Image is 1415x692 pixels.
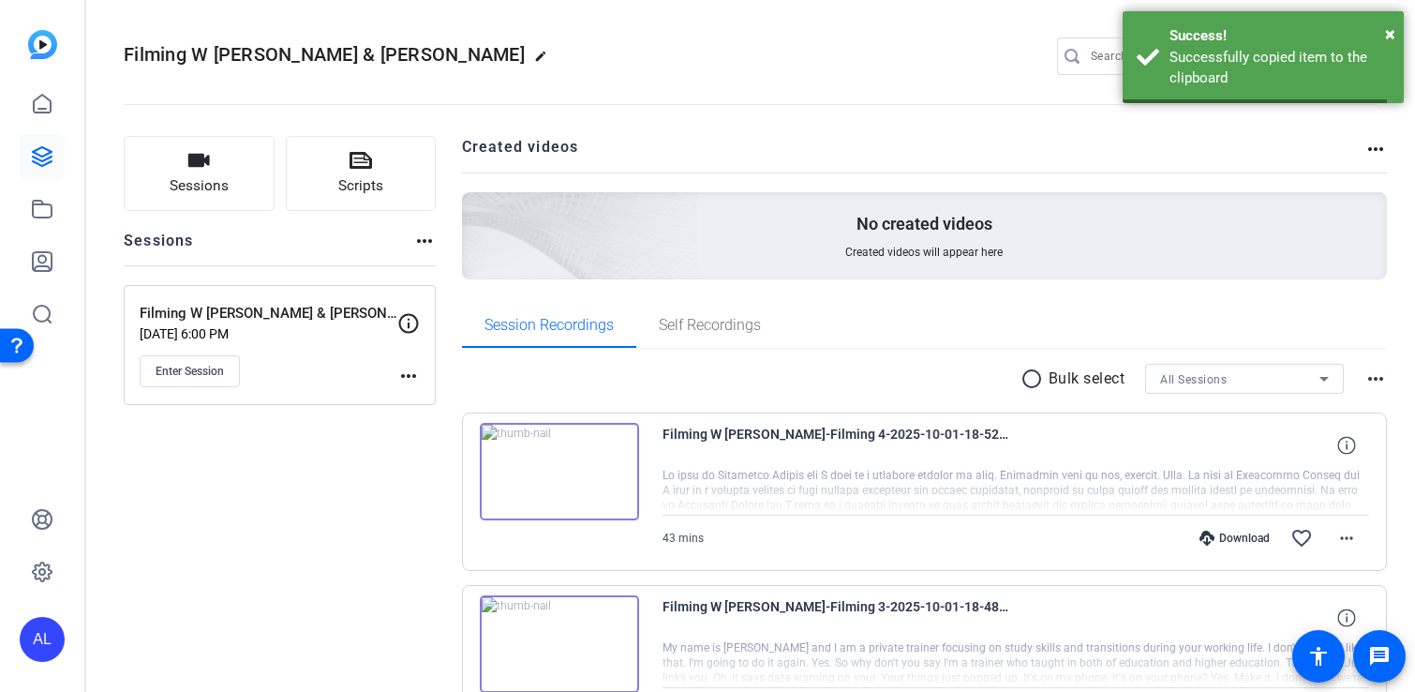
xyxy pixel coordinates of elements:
[1368,645,1391,668] mat-icon: message
[663,532,704,545] span: 43 mins
[140,355,240,387] button: Enter Session
[484,318,614,333] span: Session Recordings
[252,7,699,414] img: Creted videos background
[170,175,229,197] span: Sessions
[480,423,639,520] img: thumb-nail
[1160,373,1227,386] span: All Sessions
[124,136,275,211] button: Sessions
[663,595,1009,640] span: Filming W [PERSON_NAME]-Filming 3-2025-10-01-18-48-52-269-0
[856,213,992,235] p: No created videos
[1169,47,1390,89] div: Successfully copied item to the clipboard
[140,326,397,341] p: [DATE] 6:00 PM
[124,230,194,265] h2: Sessions
[397,365,420,387] mat-icon: more_horiz
[534,50,557,72] mat-icon: edit
[28,30,57,59] img: blue-gradient.svg
[338,175,383,197] span: Scripts
[1020,368,1049,390] mat-icon: radio_button_unchecked
[1169,25,1390,47] div: Success!
[1290,527,1313,549] mat-icon: favorite_border
[413,230,436,252] mat-icon: more_horiz
[1190,531,1279,546] div: Download
[462,136,1365,173] h2: Created videos
[1364,368,1387,390] mat-icon: more_horiz
[1049,368,1125,390] p: Bulk select
[286,136,437,211] button: Scripts
[1335,527,1358,549] mat-icon: more_horiz
[1307,645,1330,668] mat-icon: accessibility
[659,318,761,333] span: Self Recordings
[1364,138,1387,160] mat-icon: more_horiz
[1385,20,1395,48] button: Close
[20,617,65,662] div: AL
[1091,45,1259,68] input: Search
[1385,23,1395,45] span: ×
[124,43,525,66] span: Filming W [PERSON_NAME] & [PERSON_NAME]
[156,364,224,379] span: Enter Session
[845,245,1003,260] span: Created videos will appear here
[663,423,1009,468] span: Filming W [PERSON_NAME]-Filming 4-2025-10-01-18-52-08-232-0
[140,303,397,324] p: Filming W [PERSON_NAME] & [PERSON_NAME]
